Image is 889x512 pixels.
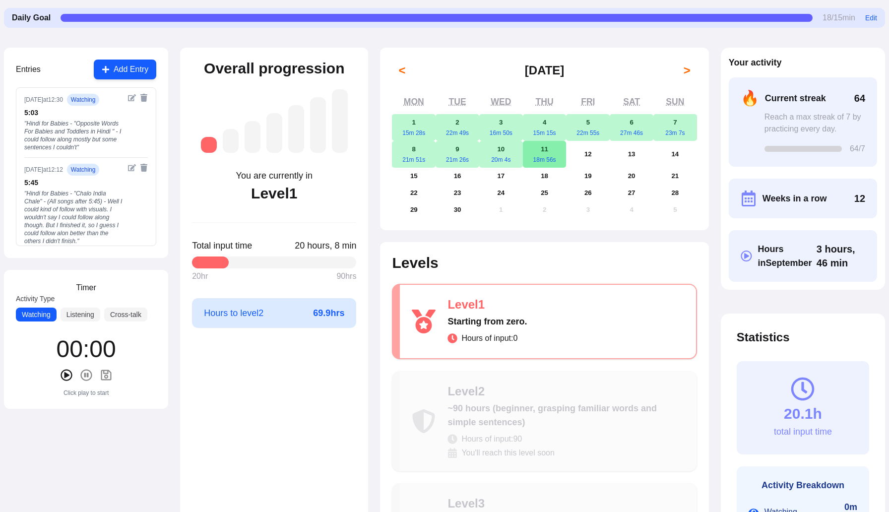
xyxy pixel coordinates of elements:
[454,189,461,196] abbr: September 23, 2025
[310,97,326,153] div: Level 6: ~1,750 hours (advanced, understanding native media with effort)
[24,120,124,151] div: " Hindi for Babies - "Opposite Words For Babies and Toddlers in Hindi " - I could follow along mo...
[24,96,63,104] div: [DATE] at 12:30
[584,172,592,180] abbr: September 19, 2025
[653,168,697,185] button: September 21, 2025
[817,242,865,270] span: Click to toggle between decimal and time format
[653,201,697,218] button: October 5, 2025
[455,119,459,126] abbr: September 2, 2025
[479,201,523,218] button: October 1, 2025
[823,12,855,24] span: 18 / 15 min
[398,63,405,78] span: <
[541,145,548,153] abbr: September 11, 2025
[758,242,817,270] span: Hours in September
[57,337,116,361] div: 00 : 00
[412,119,416,126] abbr: September 1, 2025
[566,168,610,185] button: September 19, 2025
[543,119,546,126] abbr: September 4, 2025
[63,389,109,397] div: Click play to start
[523,201,567,218] button: October 2, 2025
[671,189,679,196] abbr: September 28, 2025
[523,129,567,137] div: 15m 15s
[454,172,461,180] abbr: September 16, 2025
[610,114,653,141] button: September 6, 202527m 46s
[677,61,697,80] button: >
[76,282,96,294] h3: Timer
[774,425,832,439] div: total input time
[586,206,590,213] abbr: October 3, 2025
[336,270,356,282] span: 90 hrs
[67,164,100,176] span: watching
[128,164,136,172] button: Edit entry
[236,169,313,183] div: You are currently in
[610,168,653,185] button: September 20, 2025
[447,297,684,313] div: Level 1
[523,185,567,201] button: September 25, 2025
[523,168,567,185] button: September 18, 2025
[764,111,865,135] div: Reach a max streak of 7 by practicing every day.
[16,308,57,321] button: Watching
[584,189,592,196] abbr: September 26, 2025
[653,141,697,168] button: September 14, 2025
[251,185,297,202] div: Level 1
[684,63,691,78] span: >
[461,447,554,459] span: You'll reach this level soon
[541,189,548,196] abbr: September 25, 2025
[784,405,822,423] div: 20.1h
[412,145,416,153] abbr: September 8, 2025
[192,239,252,253] span: Total input time
[523,156,567,164] div: 18m 56s
[24,166,63,174] div: [DATE] at 12:12
[610,185,653,201] button: September 27, 2025
[12,12,51,24] span: Daily Goal
[865,13,877,23] button: Edit
[436,129,479,137] div: 22m 49s
[671,172,679,180] abbr: September 21, 2025
[581,97,595,107] abbr: Friday
[61,308,100,321] button: Listening
[541,172,548,180] abbr: September 18, 2025
[392,185,436,201] button: September 22, 2025
[16,64,41,75] h3: Entries
[392,114,436,141] button: September 1, 202515m 28s
[67,94,100,106] span: watching
[610,201,653,218] button: October 4, 2025
[762,192,827,205] span: Weeks in a row
[479,129,523,137] div: 16m 50s
[584,150,592,158] abbr: September 12, 2025
[455,145,459,153] abbr: September 9, 2025
[499,206,503,213] abbr: October 1, 2025
[295,239,356,253] span: Click to toggle between decimal and time format
[404,97,424,107] abbr: Monday
[454,206,461,213] abbr: September 30, 2025
[24,190,124,245] div: " Hindi for Babies - "Chalo India Chale" - (All songs after 5:45) - Well I could kind of follow w...
[623,97,640,107] abbr: Saturday
[392,201,436,218] button: September 29, 2025
[671,150,679,158] abbr: September 14, 2025
[128,94,136,102] button: Edit entry
[447,496,684,512] div: Level 3
[204,60,344,77] h2: Overall progression
[497,189,505,196] abbr: September 24, 2025
[223,129,239,153] div: Level 2: ~90 hours (beginner, grasping familiar words and simple sentences)
[543,206,546,213] abbr: October 2, 2025
[630,119,633,126] abbr: September 6, 2025
[24,178,124,188] div: 5 : 45
[245,121,260,153] div: Level 3: ~260 hours (low intermediate, understanding simple conversations)
[536,97,554,107] abbr: Thursday
[628,150,635,158] abbr: September 13, 2025
[491,97,511,107] abbr: Wednesday
[447,384,684,399] div: Level 2
[630,206,633,213] abbr: October 4, 2025
[392,156,436,164] div: 21m 51s
[566,129,610,137] div: 22m 55s
[392,61,412,80] button: <
[104,308,147,321] button: Cross-talk
[461,433,522,445] span: Hours of input: 90
[24,108,124,118] div: 5 : 03
[653,114,697,141] button: September 7, 202523m 7s
[523,141,567,168] button: September 11, 202518m 56s
[266,113,282,153] div: Level 4: ~525 hours (intermediate, understanding more complex conversations)
[566,141,610,168] button: September 12, 2025
[392,129,436,137] div: 15m 28s
[204,306,263,320] span: Hours to level 2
